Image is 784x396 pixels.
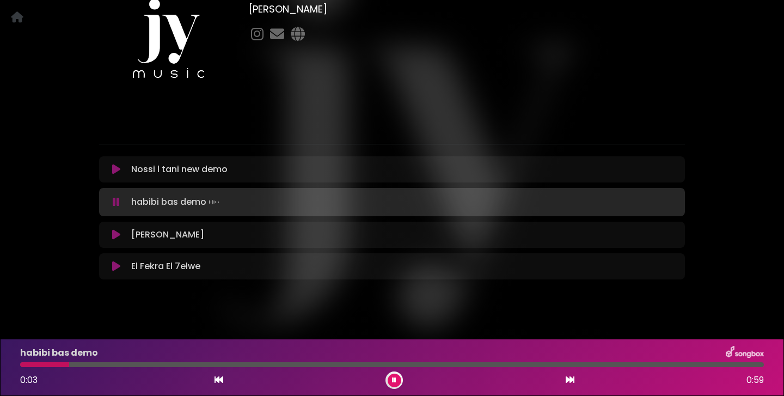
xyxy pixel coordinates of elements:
p: habibi bas demo [131,194,222,210]
p: El Fekra El 7elwe [131,260,200,273]
p: Nossi l tani new demo [131,163,228,176]
img: waveform4.gif [206,194,222,210]
p: [PERSON_NAME] [131,228,204,241]
h3: [PERSON_NAME] [249,3,685,15]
